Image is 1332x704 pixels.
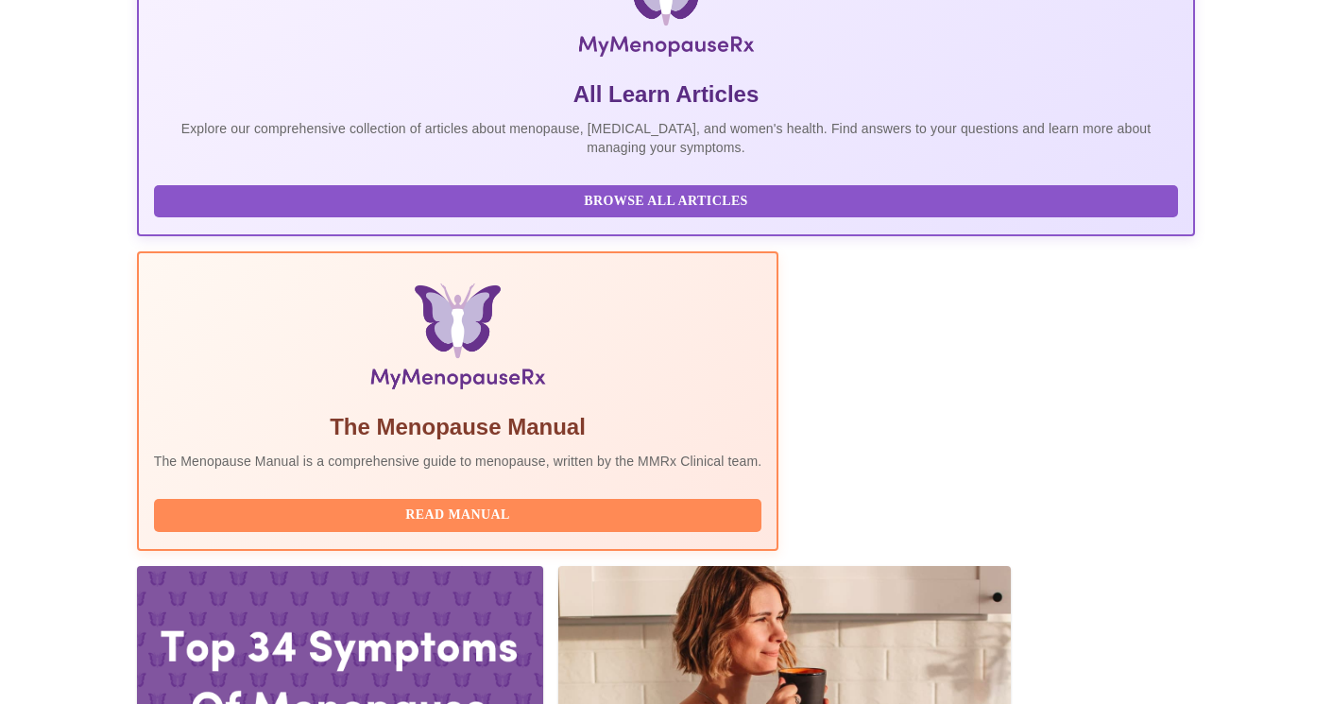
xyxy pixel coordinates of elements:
[173,190,1160,214] span: Browse All Articles
[154,79,1179,110] h5: All Learn Articles
[154,192,1184,208] a: Browse All Articles
[250,283,665,397] img: Menopause Manual
[154,506,767,522] a: Read Manual
[154,412,762,442] h5: The Menopause Manual
[154,452,762,471] p: The Menopause Manual is a comprehensive guide to menopause, written by the MMRx Clinical team.
[154,499,762,532] button: Read Manual
[154,119,1179,157] p: Explore our comprehensive collection of articles about menopause, [MEDICAL_DATA], and women's hea...
[154,185,1179,218] button: Browse All Articles
[173,504,743,527] span: Read Manual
